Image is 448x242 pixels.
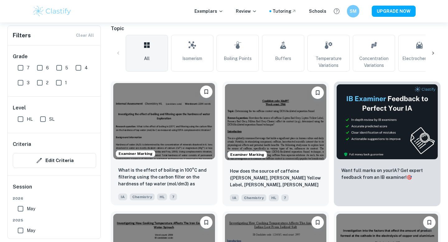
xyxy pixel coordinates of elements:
button: UPGRADE NOW [372,6,416,17]
button: Bookmark [423,216,436,229]
img: Chemistry IA example thumbnail: How does the source of caffeine (Lipton [225,84,327,160]
h6: Grade [13,53,96,60]
span: 2025 [13,217,96,223]
span: Buffers [275,55,291,62]
button: Bookmark [311,86,324,99]
button: Bookmark [311,216,324,229]
span: HL [269,194,279,201]
a: Examiner MarkingBookmarkWhat is the effect of boiling in 100°C and filtering using the carbon fil... [111,81,217,206]
p: What is the effect of boiling in 100°C and filtering using the carbon filter on the hardness of t... [118,167,210,188]
a: ThumbnailWant full marks on yourIA? Get expert feedback from an IB examiner! [334,81,441,206]
h6: SM [350,8,357,15]
p: How does the source of caffeine (Lipton Earl Grey, Lipton Yellow Label, Remsey Earl Grey, Milton ... [230,168,322,189]
span: 7 [281,194,289,201]
span: Examiner Marking [116,151,155,156]
span: Temperature Variations [310,55,347,69]
a: Examiner MarkingBookmarkHow does the source of caffeine (Lipton Earl Grey, Lipton Yellow Label, R... [222,81,329,206]
h6: Topic [111,25,441,32]
span: HL [27,116,33,123]
a: Tutoring [273,8,296,15]
p: Want full marks on your IA ? Get expert feedback from an IB examiner! [341,167,433,181]
span: 2026 [13,196,96,201]
span: 🎯 [407,175,412,180]
span: Isomerism [182,55,202,62]
button: SM [347,5,359,17]
h6: Criteria [13,141,31,148]
button: Bookmark [200,86,212,98]
span: Electrochemistry [402,55,437,62]
span: IA [230,194,239,201]
span: 7 [27,64,30,71]
h6: Level [13,104,96,112]
h6: Session [13,183,96,196]
span: Boiling Points [224,55,252,62]
p: Exemplars [194,8,223,15]
span: May [27,205,35,212]
img: Chemistry IA example thumbnail: What is the effect of boiling in 100°C a [113,83,215,159]
h6: Filters [13,31,31,40]
span: 6 [46,64,49,71]
img: Clastify logo [32,5,72,17]
span: 1 [65,79,67,86]
span: 7 [170,193,177,200]
p: Review [236,8,257,15]
span: Concentration Variations [356,55,392,69]
span: All [144,55,150,62]
span: Chemistry [130,193,155,200]
span: 3 [27,79,30,86]
button: Help and Feedback [331,6,342,16]
span: IA [118,193,127,200]
span: Chemistry [241,194,266,201]
span: May [27,227,35,234]
span: SL [49,116,54,123]
button: Bookmark [200,216,212,229]
span: Examiner Marking [228,152,267,157]
span: 4 [85,64,88,71]
button: Edit Criteria [13,153,96,168]
a: Schools [309,8,326,15]
span: HL [157,193,167,200]
span: 2 [46,79,49,86]
img: Thumbnail [336,84,438,160]
span: 5 [65,64,68,71]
